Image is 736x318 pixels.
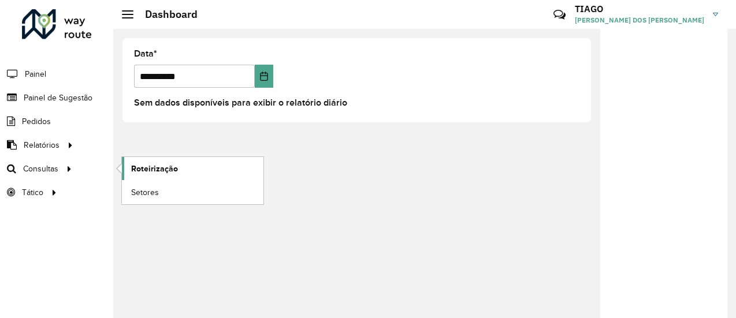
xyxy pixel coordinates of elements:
[24,92,92,104] span: Painel de Sugestão
[24,139,60,151] span: Relatórios
[131,186,159,199] span: Setores
[131,163,178,175] span: Roteirização
[122,157,263,180] a: Roteirização
[134,47,157,61] label: Data
[25,68,46,80] span: Painel
[547,2,572,27] a: Contato Rápido
[22,115,51,128] span: Pedidos
[133,8,198,21] h2: Dashboard
[23,163,58,175] span: Consultas
[122,181,263,204] a: Setores
[255,65,273,88] button: Choose Date
[22,186,43,199] span: Tático
[575,3,704,14] h3: TIAGO
[575,15,704,25] span: [PERSON_NAME] DOS [PERSON_NAME]
[134,96,347,110] label: Sem dados disponíveis para exibir o relatório diário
